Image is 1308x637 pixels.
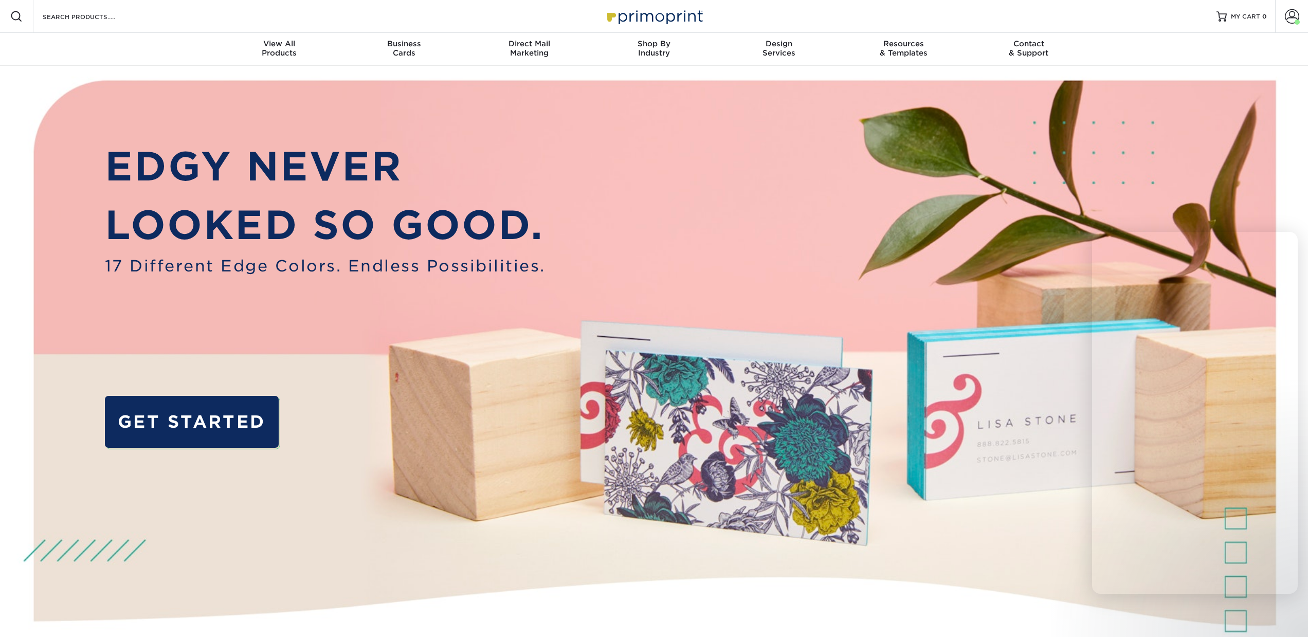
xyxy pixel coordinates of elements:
p: LOOKED SO GOOD. [105,196,546,254]
div: & Templates [841,39,966,58]
a: Shop ByIndustry [592,33,717,66]
div: Marketing [467,39,592,58]
span: Direct Mail [467,39,592,48]
span: Shop By [592,39,717,48]
input: SEARCH PRODUCTS..... [42,10,142,23]
a: Contact& Support [966,33,1091,66]
span: Resources [841,39,966,48]
iframe: To enrich screen reader interactions, please activate Accessibility in Grammarly extension settings [1092,232,1298,594]
div: & Support [966,39,1091,58]
div: Services [716,39,841,58]
span: Business [342,39,467,48]
div: Industry [592,39,717,58]
span: 17 Different Edge Colors. Endless Possibilities. [105,254,546,278]
iframe: To enrich screen reader interactions, please activate Accessibility in Grammarly extension settings [1273,602,1298,627]
span: Contact [966,39,1091,48]
a: DesignServices [716,33,841,66]
a: Direct MailMarketing [467,33,592,66]
a: Resources& Templates [841,33,966,66]
div: Cards [342,39,467,58]
span: View All [217,39,342,48]
img: Primoprint [603,5,705,27]
span: Design [716,39,841,48]
p: EDGY NEVER [105,137,546,196]
div: Products [217,39,342,58]
a: BusinessCards [342,33,467,66]
a: View AllProducts [217,33,342,66]
span: MY CART [1231,12,1260,21]
a: GET STARTED [105,396,279,447]
span: 0 [1262,13,1267,20]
